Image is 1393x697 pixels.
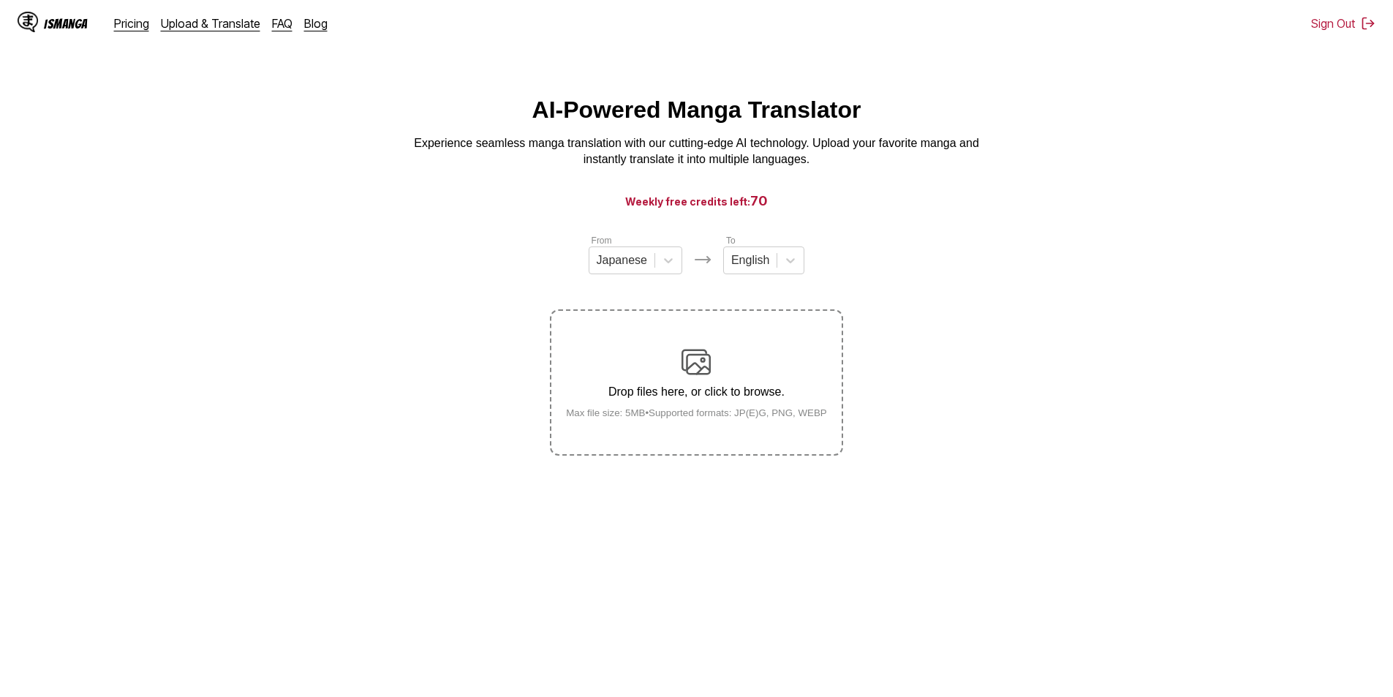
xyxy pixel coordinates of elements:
[726,236,736,246] label: To
[161,16,260,31] a: Upload & Translate
[750,193,768,208] span: 70
[554,407,839,418] small: Max file size: 5MB • Supported formats: JP(E)G, PNG, WEBP
[1311,16,1375,31] button: Sign Out
[18,12,38,32] img: IsManga Logo
[44,17,88,31] div: IsManga
[304,16,328,31] a: Blog
[532,97,861,124] h1: AI-Powered Manga Translator
[694,251,711,268] img: Languages icon
[18,12,114,35] a: IsManga LogoIsManga
[114,16,149,31] a: Pricing
[554,385,839,399] p: Drop files here, or click to browse.
[1361,16,1375,31] img: Sign out
[592,236,612,246] label: From
[404,135,989,168] p: Experience seamless manga translation with our cutting-edge AI technology. Upload your favorite m...
[35,192,1358,210] h3: Weekly free credits left:
[272,16,292,31] a: FAQ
